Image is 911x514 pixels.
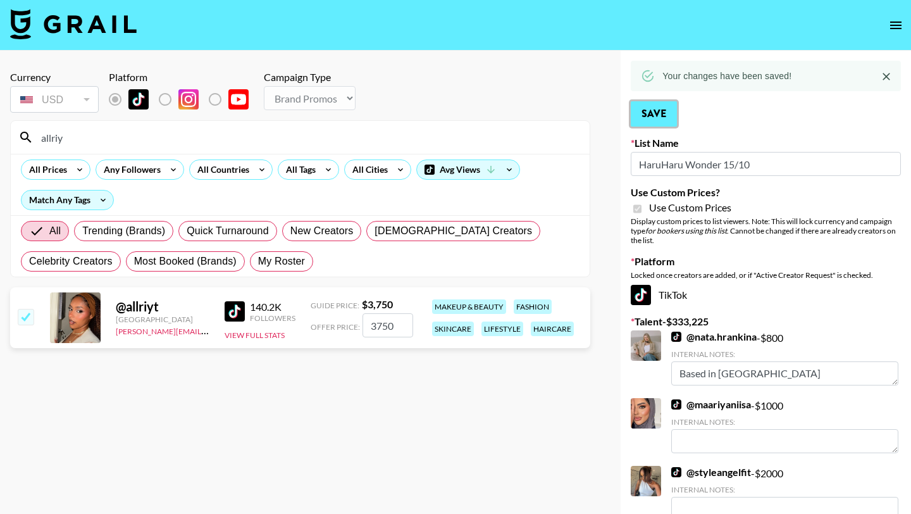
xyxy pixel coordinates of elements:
[432,322,474,336] div: skincare
[178,89,199,110] img: Instagram
[109,71,259,84] div: Platform
[671,417,898,427] div: Internal Notes:
[877,67,896,86] button: Close
[417,160,519,179] div: Avg Views
[671,485,898,494] div: Internal Notes:
[250,301,295,313] div: 140.2K
[631,186,901,199] label: Use Custom Prices?
[432,299,506,314] div: makeup & beauty
[10,71,99,84] div: Currency
[671,330,757,343] a: @nata.hrankina
[362,298,393,310] strong: $ 3,750
[631,315,901,328] label: Talent - $ 333,225
[671,361,898,385] textarea: Based in [GEOGRAPHIC_DATA]
[671,399,681,410] img: TikTok
[228,89,249,110] img: YouTube
[290,223,354,239] span: New Creators
[278,160,318,179] div: All Tags
[631,285,901,305] div: TikTok
[671,466,751,479] a: @styleangelfit
[671,398,751,411] a: @maariyaniisa
[311,322,360,332] span: Offer Price:
[10,9,137,39] img: Grail Talent
[631,101,677,127] button: Save
[128,89,149,110] img: TikTok
[311,301,359,310] span: Guide Price:
[22,191,113,210] div: Match Any Tags
[116,299,209,315] div: @ allriyt
[363,313,413,337] input: 3,750
[29,254,113,269] span: Celebrity Creators
[10,84,99,115] div: Currency is locked to USD
[134,254,237,269] span: Most Booked (Brands)
[671,332,681,342] img: TikTok
[883,13,908,38] button: open drawer
[258,254,305,269] span: My Roster
[631,216,901,245] div: Display custom prices to list viewers. Note: This will lock currency and campaign type . Cannot b...
[662,65,791,87] div: Your changes have been saved!
[514,299,552,314] div: fashion
[34,127,582,147] input: Search by User Name
[631,270,901,280] div: Locked once creators are added, or if "Active Creator Request" is checked.
[116,324,363,336] a: [PERSON_NAME][EMAIL_ADDRESS][PERSON_NAME][DOMAIN_NAME]
[264,71,356,84] div: Campaign Type
[645,226,727,235] em: for bookers using this list
[49,223,61,239] span: All
[631,137,901,149] label: List Name
[225,330,285,340] button: View Full Stats
[187,223,269,239] span: Quick Turnaround
[96,160,163,179] div: Any Followers
[631,285,651,305] img: TikTok
[82,223,165,239] span: Trending (Brands)
[345,160,390,179] div: All Cities
[671,330,898,385] div: - $ 800
[225,301,245,322] img: TikTok
[671,349,898,359] div: Internal Notes:
[671,398,898,453] div: - $ 1000
[649,201,731,214] span: Use Custom Prices
[13,89,96,111] div: USD
[671,467,681,477] img: TikTok
[190,160,252,179] div: All Countries
[22,160,70,179] div: All Prices
[631,255,901,268] label: Platform
[116,315,209,324] div: [GEOGRAPHIC_DATA]
[109,86,259,113] div: List locked to TikTok.
[531,322,574,336] div: haircare
[375,223,532,239] span: [DEMOGRAPHIC_DATA] Creators
[481,322,523,336] div: lifestyle
[250,313,295,323] div: Followers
